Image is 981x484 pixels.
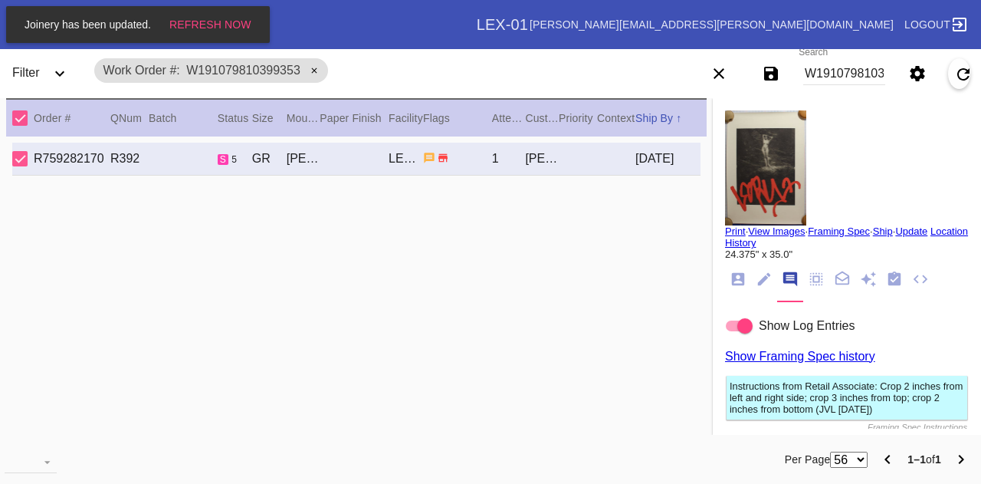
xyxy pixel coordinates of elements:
[730,271,746,289] ng-md-icon: Order Info
[12,149,35,169] md-checkbox: Select Work Order
[559,112,593,124] span: Priority
[730,380,964,415] div: Instructions from Retail Associate: Crop 2 inches from left and right side; crop 3 inches from to...
[231,154,237,165] span: 5 workflow steps remaining
[389,152,423,166] div: LEX-01
[756,271,773,289] ng-md-icon: Work Order Fields
[5,450,57,473] md-select: download-file: Download...
[902,58,933,89] button: Settings
[525,109,559,127] div: Customer
[287,152,320,166] div: [PERSON_NAME] / No Mat
[725,110,806,226] img: c_inside,w_600,h_600.auto
[948,58,970,89] button: Refresh
[110,109,149,127] div: QNum
[756,58,786,89] button: Save filters
[12,106,35,130] md-checkbox: Select All
[635,109,700,127] div: Ship By ↑
[748,226,805,237] a: View Images
[34,152,110,166] div: R759282170
[676,112,681,124] span: ↑
[6,52,86,95] div: FilterExpand
[895,226,927,237] a: Update
[477,16,528,34] div: LEX-01
[907,453,926,466] b: 1–1
[559,109,597,127] div: Priority
[946,444,976,475] button: Next Page
[220,154,226,165] span: s
[492,152,526,166] div: 1
[110,152,149,166] div: R392
[907,450,941,469] div: of
[904,18,950,31] span: Logout
[782,271,799,289] ng-md-icon: Notes
[320,109,389,127] div: Paper Finish
[34,109,110,127] div: Order #
[525,152,559,166] div: [PERSON_NAME]
[149,109,218,127] div: Batch
[218,154,228,165] span: Started
[437,151,449,164] span: Ship to Store
[530,18,894,31] a: [PERSON_NAME][EMAIL_ADDRESS][PERSON_NAME][DOMAIN_NAME]
[423,151,435,164] span: Has instructions from customer. Has instructions from business.
[725,314,969,337] md-switch: show log entries
[860,271,877,289] ng-md-icon: Add Ons
[252,109,287,127] div: Size
[635,112,673,124] span: Ship By
[872,444,903,475] button: Previous Page
[725,249,969,260] div: 24.375" x 35.0"
[704,58,734,89] button: Clear filters
[808,271,825,289] ng-md-icon: Measurements
[44,58,75,89] button: Expand
[900,11,969,38] a: Logout
[635,152,700,166] div: [DATE]
[12,66,40,79] span: Filter
[886,271,903,289] ng-md-icon: Workflow
[710,73,728,85] ng-md-icon: Clear filters
[287,109,320,127] div: Moulding / Mat
[423,109,492,127] div: Flags
[725,350,875,363] a: Show Framing Spec history
[389,109,423,127] div: Facility
[597,109,635,127] div: Context
[169,18,251,31] span: Refresh Now
[834,271,851,289] ng-md-icon: Package Note
[103,64,180,77] span: Work Order #
[935,453,941,466] b: 1
[231,154,237,165] span: 5
[186,64,300,77] span: W191079810399353
[725,226,746,237] a: Print
[808,226,870,237] a: Framing Spec
[218,109,252,127] div: Status
[759,319,855,332] span: Show Log Entries
[873,226,893,237] a: Ship
[252,112,274,124] span: Size
[492,109,526,127] div: Attempt
[252,152,287,166] div: GR
[20,18,156,31] span: Joinery has been updated.
[727,423,967,432] div: Framing Spec Instructions
[785,450,831,469] label: Per Page
[12,143,700,176] div: Select Work OrderR759282170R392Started 5 workflow steps remainingGR[PERSON_NAME] / No MatLEX-011[...
[912,271,929,289] ng-md-icon: JSON Files
[725,226,968,249] a: Location History
[165,11,256,38] button: Refresh Now
[725,226,969,260] div: · · · ·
